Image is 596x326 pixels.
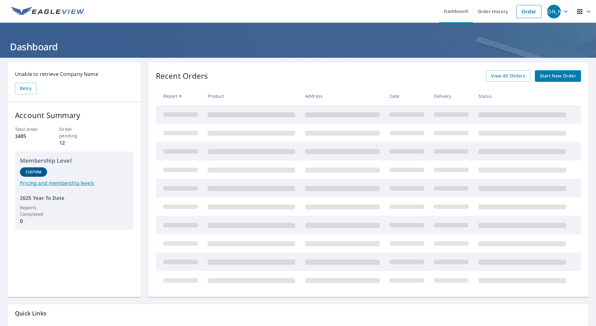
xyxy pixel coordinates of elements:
[59,126,89,139] p: Order pending
[300,87,385,105] th: Address
[15,110,133,121] p: Account Summary
[516,5,541,18] a: Order
[26,169,42,175] p: Custom
[203,87,300,105] th: Product
[11,7,85,16] img: EV Logo
[156,70,208,82] p: Recent Orders
[540,72,576,80] span: Start New Order
[429,87,473,105] th: Delivery
[15,309,581,317] p: Quick Links
[20,179,128,187] a: Pricing and membership levels
[473,87,571,105] th: Status
[535,70,581,82] a: Start New Order
[20,217,47,225] p: 0
[15,83,36,94] button: Retry
[486,70,530,82] a: View All Orders
[15,70,133,78] p: Unable to retrieve Company Name
[20,194,128,202] p: 2025 Year To Date
[156,87,203,105] th: Report #
[15,132,45,140] p: 3485
[491,72,525,80] span: View All Orders
[59,139,89,146] p: 12
[15,126,45,132] p: Total order
[20,156,128,165] p: Membership Level
[20,204,47,217] p: Reports Completed
[385,87,429,105] th: Date
[547,5,561,18] div: [PERSON_NAME]
[20,85,31,92] span: Retry
[7,40,589,53] h1: Dashboard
